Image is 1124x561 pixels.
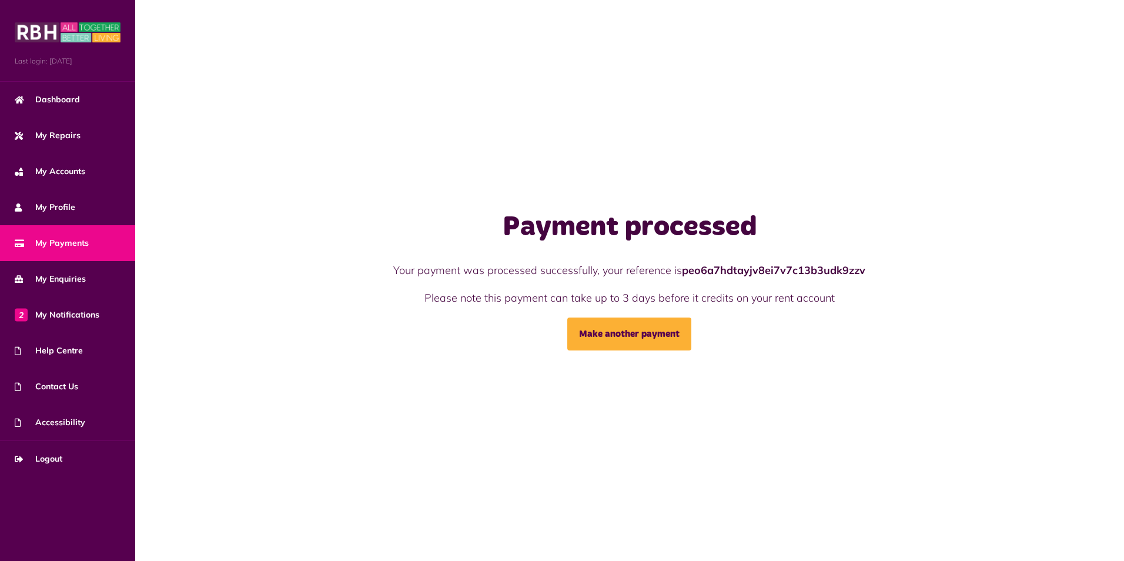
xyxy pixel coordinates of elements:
span: Accessibility [15,416,85,429]
span: My Payments [15,237,89,249]
p: Please note this payment can take up to 3 days before it credits on your rent account [300,290,959,306]
span: My Notifications [15,309,99,321]
span: My Accounts [15,165,85,178]
span: Contact Us [15,380,78,393]
p: Your payment was processed successfully, your reference is [300,262,959,278]
span: My Profile [15,201,75,213]
a: Make another payment [567,318,691,350]
span: My Repairs [15,129,81,142]
span: 2 [15,308,28,321]
span: Logout [15,453,62,465]
strong: peo6a7hdtayjv8ei7v7c13b3udk9zzv [682,263,865,277]
h1: Payment processed [300,211,959,245]
span: My Enquiries [15,273,86,285]
img: MyRBH [15,21,121,44]
span: Help Centre [15,345,83,357]
span: Dashboard [15,93,80,106]
span: Last login: [DATE] [15,56,121,66]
